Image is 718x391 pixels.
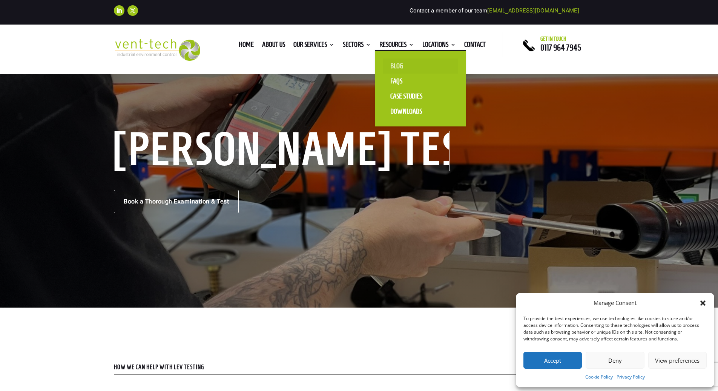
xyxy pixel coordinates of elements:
p: HOW WE CAN HELP WITH LEV TESTING [114,364,604,370]
span: Contact a member of our team [410,7,579,14]
button: Deny [586,352,644,369]
a: FAQS [383,74,458,89]
a: Cookie Policy [585,373,613,382]
a: Privacy Policy [617,373,645,382]
a: [EMAIL_ADDRESS][DOMAIN_NAME] [487,7,579,14]
a: Case Studies [383,89,458,104]
h1: [PERSON_NAME] Testing [114,131,450,171]
a: Home [239,42,254,50]
a: Sectors [343,42,371,50]
a: Blog [383,58,458,74]
a: Resources [379,42,414,50]
a: Downloads [383,104,458,119]
button: View preferences [648,352,707,369]
a: Locations [422,42,456,50]
div: To provide the best experiences, we use technologies like cookies to store and/or access device i... [523,315,706,342]
a: 0117 964 7945 [540,43,581,52]
button: Accept [523,352,582,369]
a: Our Services [293,42,334,50]
div: Close dialog [699,299,707,307]
a: Contact [464,42,486,50]
a: Follow on LinkedIn [114,5,124,16]
div: Manage Consent [594,299,637,308]
a: About us [262,42,285,50]
a: Book a Thorough Examination & Test [114,190,239,213]
img: 2023-09-27T08_35_16.549ZVENT-TECH---Clear-background [114,39,200,61]
a: Follow on X [127,5,138,16]
span: Get in touch [540,36,566,42]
